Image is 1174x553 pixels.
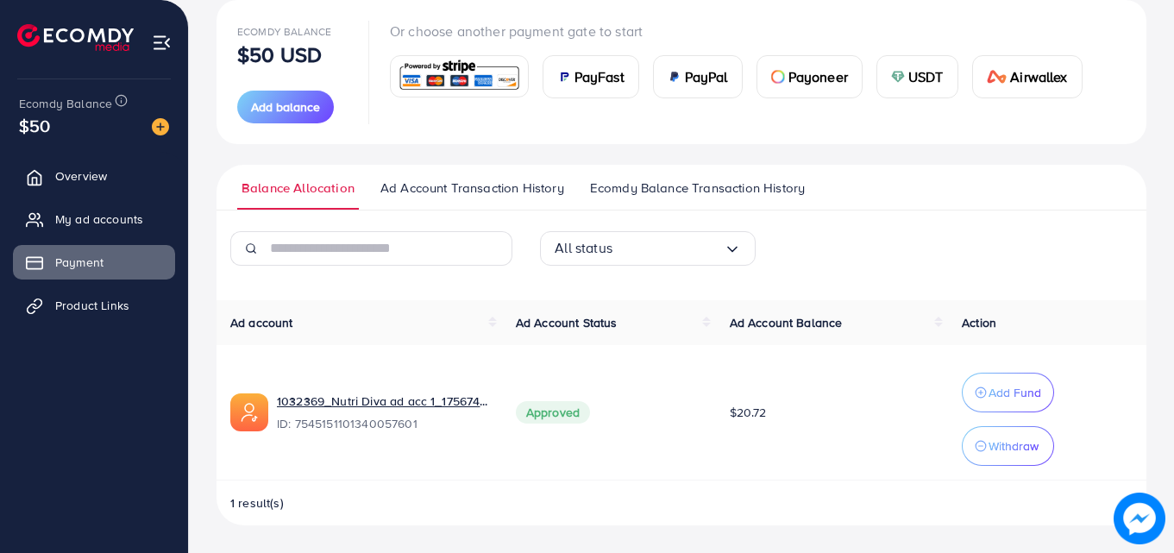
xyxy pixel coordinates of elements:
span: Add balance [251,98,320,116]
a: Payment [13,245,175,280]
img: image [152,118,169,135]
img: card [668,70,681,84]
span: Ad account [230,314,293,331]
span: Ad Account Balance [730,314,843,331]
span: Overview [55,167,107,185]
span: 1 result(s) [230,494,284,512]
span: Ecomdy Balance [237,24,331,39]
img: image [1114,493,1165,544]
span: PayPal [685,66,728,87]
a: cardPayoneer [757,55,863,98]
img: card [771,70,785,84]
div: <span class='underline'>1032369_Nutri Diva ad acc 1_1756742432079</span></br>7545151101340057601 [277,393,488,432]
a: My ad accounts [13,202,175,236]
a: Product Links [13,288,175,323]
span: All status [555,235,612,261]
a: Overview [13,159,175,193]
button: Withdraw [962,426,1054,466]
span: ID: 7545151101340057601 [277,415,488,432]
span: Airwallex [1010,66,1067,87]
a: cardAirwallex [972,55,1083,98]
span: My ad accounts [55,211,143,228]
img: menu [152,33,172,53]
img: ic-ads-acc.e4c84228.svg [230,393,268,431]
span: Ecomdy Balance Transaction History [590,179,805,198]
span: Payment [55,254,104,271]
button: Add balance [237,91,334,123]
span: Payoneer [788,66,848,87]
span: Balance Allocation [242,179,355,198]
a: cardPayFast [543,55,639,98]
img: card [987,70,1008,84]
a: 1032369_Nutri Diva ad acc 1_1756742432079 [277,393,488,410]
p: $50 USD [237,44,322,65]
span: Approved [516,401,590,424]
p: Or choose another payment gate to start [390,21,1096,41]
span: PayFast [574,66,625,87]
img: logo [17,24,134,51]
span: Product Links [55,297,129,314]
input: Search for option [612,235,724,261]
p: Add Fund [989,382,1041,403]
span: Ecomdy Balance [19,95,112,112]
a: card [390,55,529,97]
img: card [557,70,571,84]
a: cardUSDT [876,55,958,98]
div: Search for option [540,231,756,266]
span: Action [962,314,996,331]
span: USDT [908,66,944,87]
button: Add Fund [962,373,1054,412]
a: cardPayPal [653,55,743,98]
span: Ad Account Status [516,314,618,331]
img: card [396,58,523,95]
p: Withdraw [989,436,1039,456]
span: $20.72 [730,404,767,421]
span: $50 [19,113,50,138]
img: card [891,70,905,84]
span: Ad Account Transaction History [380,179,564,198]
